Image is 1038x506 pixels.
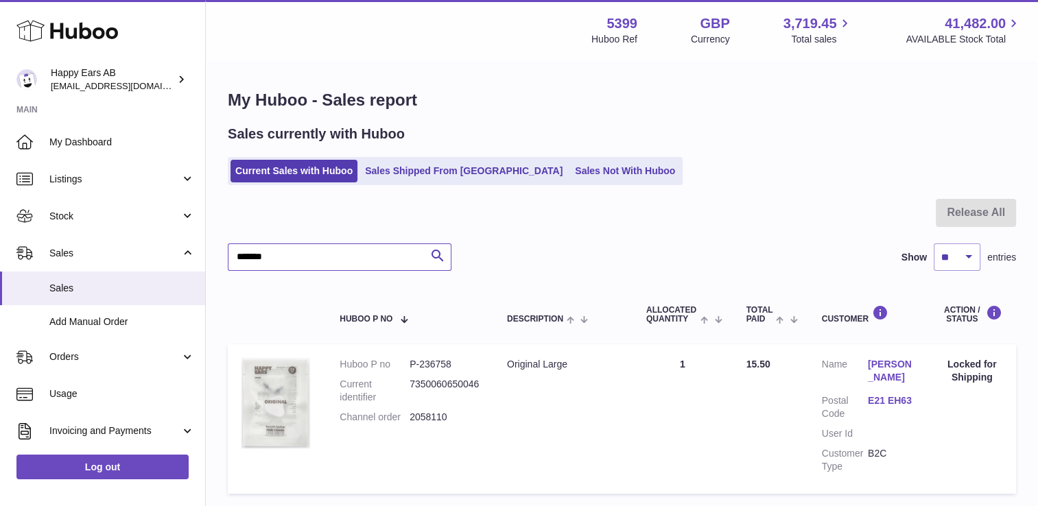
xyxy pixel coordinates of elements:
strong: 5399 [606,14,637,33]
span: My Dashboard [49,136,195,149]
a: 41,482.00 AVAILABLE Stock Total [906,14,1022,46]
dt: Postal Code [822,394,868,420]
img: 53991712582266.png [241,358,310,448]
span: Description [507,315,563,324]
div: Locked for Shipping [941,358,1002,384]
span: Total paid [746,306,773,324]
div: Original Large [507,358,619,371]
span: 3,719.45 [783,14,837,33]
span: Listings [49,173,180,186]
div: Customer [822,305,915,324]
dt: User Id [822,427,868,440]
span: 15.50 [746,359,770,370]
span: Stock [49,210,180,223]
span: Add Manual Order [49,315,195,328]
span: ALLOCATED Quantity [646,306,697,324]
div: Currency [691,33,730,46]
span: Total sales [791,33,852,46]
span: AVAILABLE Stock Total [906,33,1022,46]
dt: Current identifier [340,378,410,404]
a: E21 EH63 [868,394,914,407]
dt: Customer Type [822,447,868,473]
a: Sales Not With Huboo [570,160,680,182]
a: [PERSON_NAME] [868,358,914,384]
span: Sales [49,282,195,295]
span: 41,482.00 [945,14,1006,33]
h2: Sales currently with Huboo [228,125,405,143]
span: Huboo P no [340,315,392,324]
strong: GBP [700,14,729,33]
span: Sales [49,247,180,260]
a: Sales Shipped From [GEOGRAPHIC_DATA] [360,160,567,182]
span: Usage [49,387,195,400]
div: Huboo Ref [591,33,637,46]
span: entries [987,251,1016,264]
dt: Name [822,358,868,387]
a: 3,719.45 Total sales [783,14,853,46]
label: Show [901,251,927,264]
div: Happy Ears AB [51,67,174,93]
dd: 7350060650046 [410,378,480,404]
span: Invoicing and Payments [49,424,180,437]
dd: P-236758 [410,358,480,371]
h1: My Huboo - Sales report [228,89,1016,111]
dd: B2C [868,447,914,473]
a: Log out [16,455,189,479]
a: Current Sales with Huboo [231,160,357,182]
span: [EMAIL_ADDRESS][DOMAIN_NAME] [51,80,202,91]
img: 3pl@happyearsearplugs.com [16,69,37,90]
dt: Huboo P no [340,358,410,371]
dt: Channel order [340,411,410,424]
dd: 2058110 [410,411,480,424]
td: 1 [633,344,733,493]
div: Action / Status [941,305,1002,324]
span: Orders [49,350,180,363]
